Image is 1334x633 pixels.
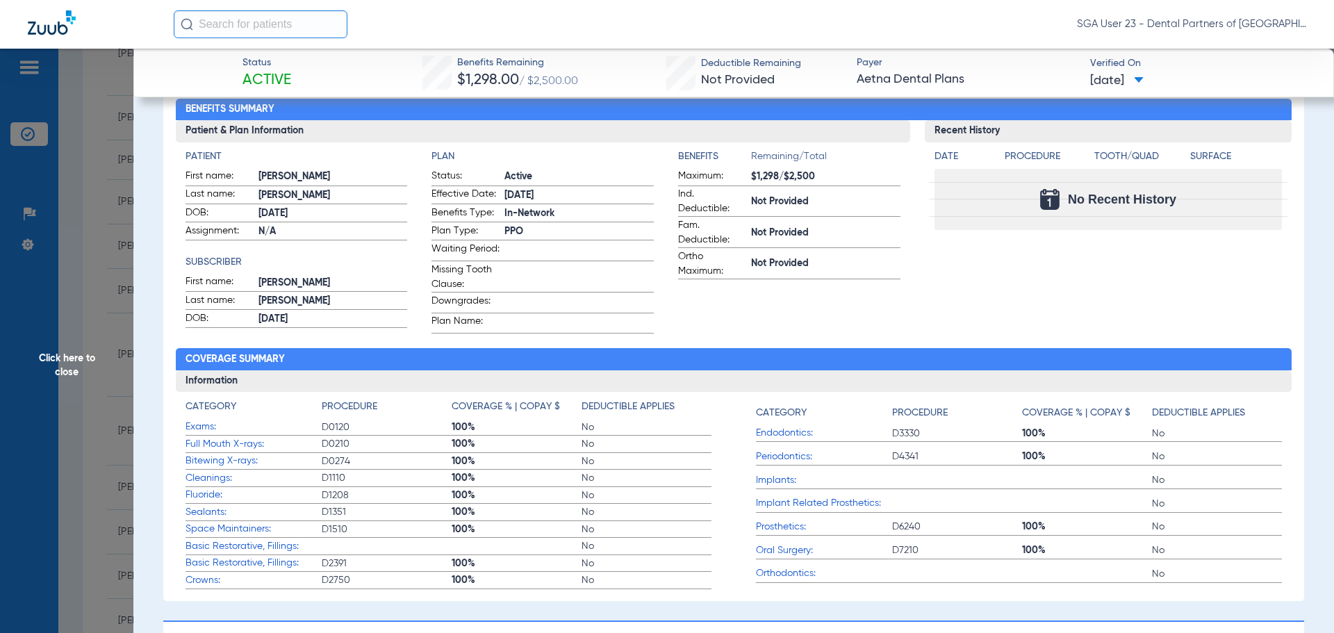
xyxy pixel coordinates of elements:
h4: Date [934,149,993,164]
span: Fluoride: [186,488,322,502]
span: No [582,488,711,502]
span: Not Provided [751,226,900,240]
span: 100% [452,471,582,485]
span: Periodontics: [756,450,892,464]
h4: Deductible Applies [1152,406,1245,420]
app-breakdown-title: Category [186,400,322,419]
span: Plan Name: [431,314,500,333]
span: Fam. Deductible: [678,218,746,247]
span: Status: [431,169,500,186]
span: PPO [504,224,654,239]
span: No [582,454,711,468]
span: D7210 [892,543,1022,557]
span: No [582,437,711,451]
span: D1208 [322,488,452,502]
span: No [582,573,711,587]
span: Exams: [186,420,322,434]
app-breakdown-title: Coverage % | Copay $ [452,400,582,419]
h4: Procedure [892,406,948,420]
span: Space Maintainers: [186,522,322,536]
span: In-Network [504,206,654,221]
span: 100% [452,573,582,587]
span: D1110 [322,471,452,485]
span: 100% [1022,543,1152,557]
h3: Recent History [925,120,1292,142]
h4: Category [186,400,236,414]
span: Endodontics: [756,426,892,441]
span: Waiting Period: [431,242,500,261]
app-breakdown-title: Category [756,400,892,425]
span: D0210 [322,437,452,451]
h3: Information [176,370,1292,393]
span: D6240 [892,520,1022,534]
span: D0120 [322,420,452,434]
span: No [582,471,711,485]
span: 100% [452,505,582,519]
span: First name: [186,169,254,186]
span: / $2,500.00 [519,76,578,87]
span: First name: [186,274,254,291]
span: Maximum: [678,169,746,186]
app-breakdown-title: Tooth/Quad [1094,149,1186,169]
span: [DATE] [258,206,408,221]
span: No [1152,473,1282,487]
span: Sealants: [186,505,322,520]
span: Remaining/Total [751,149,900,169]
h4: Subscriber [186,255,408,270]
span: Cleanings: [186,471,322,486]
h4: Patient [186,149,408,164]
span: Benefits Type: [431,206,500,222]
span: [DATE] [258,312,408,327]
span: Verified On [1090,56,1312,71]
span: Last name: [186,187,254,204]
span: Payer [857,56,1078,70]
span: Effective Date: [431,187,500,204]
app-breakdown-title: Procedure [892,400,1022,425]
h2: Benefits Summary [176,99,1292,121]
h4: Deductible Applies [582,400,675,414]
span: Not Provided [751,195,900,209]
app-breakdown-title: Coverage % | Copay $ [1022,400,1152,425]
span: D0274 [322,454,452,468]
span: No [1152,450,1282,463]
span: Ortho Maximum: [678,249,746,279]
span: D2750 [322,573,452,587]
span: Implants: [756,473,892,488]
span: 100% [452,454,582,468]
span: [PERSON_NAME] [258,170,408,184]
span: No [1152,427,1282,441]
span: [DATE] [504,188,654,203]
span: [PERSON_NAME] [258,294,408,309]
span: Status [242,56,291,70]
span: DOB: [186,206,254,222]
span: Plan Type: [431,224,500,240]
span: Bitewing X-rays: [186,454,322,468]
h4: Coverage % | Copay $ [1022,406,1130,420]
app-breakdown-title: Deductible Applies [1152,400,1282,425]
h4: Tooth/Quad [1094,149,1186,164]
app-breakdown-title: Procedure [1005,149,1089,169]
app-breakdown-title: Procedure [322,400,452,419]
span: No [582,505,711,519]
span: Assignment: [186,224,254,240]
app-breakdown-title: Plan [431,149,654,164]
span: No [582,523,711,536]
span: Not Provided [701,74,775,86]
h4: Coverage % | Copay $ [452,400,560,414]
iframe: Chat Widget [1265,566,1334,633]
span: D3330 [892,427,1022,441]
h3: Patient & Plan Information [176,120,910,142]
span: [DATE] [1090,72,1144,90]
h4: Category [756,406,807,420]
span: 100% [452,420,582,434]
span: No [1152,497,1282,511]
app-breakdown-title: Surface [1190,149,1282,169]
span: 100% [452,523,582,536]
span: $1,298.00 [457,73,519,88]
span: Full Mouth X-rays: [186,437,322,452]
span: 100% [1022,450,1152,463]
span: D2391 [322,557,452,570]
